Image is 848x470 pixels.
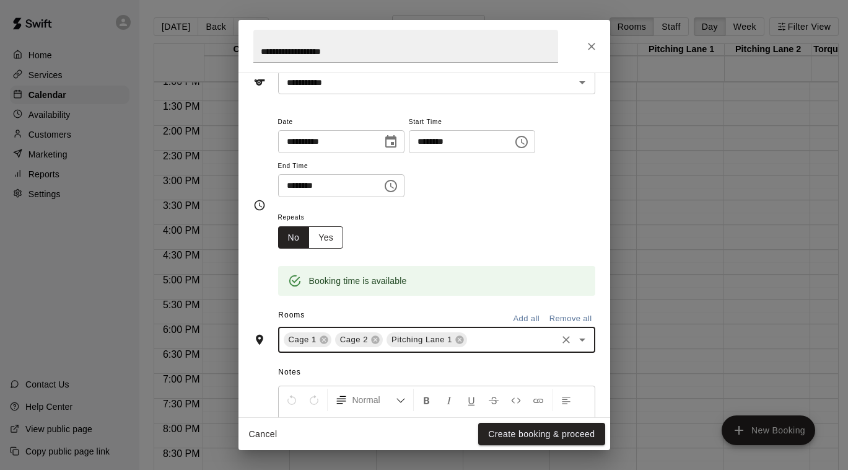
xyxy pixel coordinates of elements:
span: Rooms [278,311,305,319]
button: Insert Link [528,389,549,411]
span: Notes [278,363,595,383]
span: Date [278,114,404,131]
button: Choose date, selected date is Sep 2, 2025 [378,130,403,154]
button: Clear [557,331,575,348]
button: Format Italics [439,389,460,411]
button: Format Underline [461,389,482,411]
button: Format Bold [416,389,437,411]
button: No [278,226,310,249]
span: Cage 2 [335,334,373,346]
span: End Time [278,158,404,175]
button: Open [574,74,591,91]
button: Choose time, selected time is 4:00 PM [378,174,403,198]
span: Normal [352,394,396,406]
button: Insert Code [505,389,527,411]
div: Cage 2 [335,332,383,347]
button: Left Align [556,389,577,411]
button: Close [580,35,603,58]
span: Pitching Lane 1 [387,334,457,346]
svg: Service [253,76,266,89]
button: Open [574,331,591,348]
button: Choose time, selected time is 2:00 PM [509,130,534,154]
svg: Timing [253,199,266,211]
button: Add all [507,309,546,329]
div: Booking time is available [309,270,407,292]
button: Undo [281,389,302,411]
div: Cage 1 [284,332,331,347]
button: Redo [304,389,325,411]
svg: Rooms [253,334,266,346]
button: Center Align [281,411,302,433]
div: outlined button group [278,226,344,249]
span: Start Time [409,114,535,131]
button: Yes [308,226,343,249]
div: Pitching Lane 1 [387,332,467,347]
button: Cancel [243,423,283,446]
button: Justify Align [326,411,347,433]
button: Remove all [546,309,595,329]
span: Cage 1 [284,334,321,346]
button: Create booking & proceed [478,423,605,446]
button: Formatting Options [330,389,411,411]
span: Repeats [278,210,354,226]
button: Format Strikethrough [483,389,504,411]
button: Right Align [304,411,325,433]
